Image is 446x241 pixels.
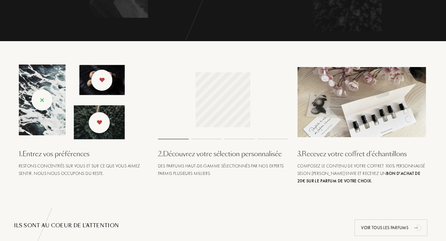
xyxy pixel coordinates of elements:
img: landing_swipe.png [19,65,125,139]
span: Composez le contenu de votre coffret 100% personnalisé selon [PERSON_NAME] envie et recevez un [297,163,425,184]
div: Des parfums haut-de-gamme sélectionnés par nos experts parmis plusieurs milliers. [158,162,288,177]
div: 3 . Recevez votre coffret d’échantillons [297,149,427,159]
div: Restons concentrés sur vous et sur ce que vous aimez sentir. Nous nous occupons du reste. [19,162,149,177]
div: animation [412,221,425,234]
div: ILS SONT au COEUR de l’attention [14,222,432,229]
a: Voir tous les parfumsanimation [350,219,432,236]
div: Voir tous les parfums [355,219,427,236]
img: box_landing_top.png [297,67,427,137]
div: 1 . Entrez vos préférences [19,149,149,159]
div: 2 . Découvrez votre sélection personnalisée [158,149,288,159]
